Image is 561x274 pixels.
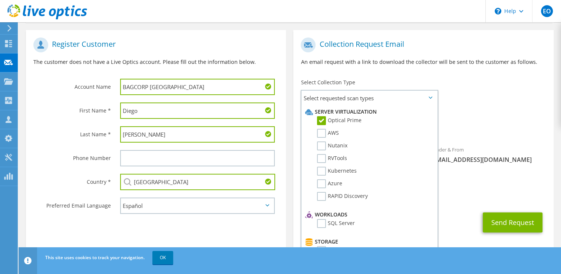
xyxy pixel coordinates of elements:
div: Sender & From [423,142,554,167]
label: Account Name [33,79,111,91]
label: Phone Number [33,150,111,162]
li: Workloads [303,210,433,219]
label: Azure [317,179,342,188]
p: The customer does not have a Live Optics account. Please fill out the information below. [33,58,278,66]
label: RAPID Discovery [317,192,368,201]
span: [EMAIL_ADDRESS][DOMAIN_NAME] [431,156,546,164]
a: OK [152,251,173,264]
label: Preferred Email Language [33,198,111,209]
label: SQL Server [317,219,355,228]
li: Server Virtualization [303,107,433,116]
p: An email request with a link to download the collector will be sent to the customer as follows. [301,58,546,66]
label: AWS [317,129,339,138]
label: Select Collection Type [301,79,355,86]
div: To [293,142,423,176]
label: Last Name * [33,126,111,138]
label: First Name * [33,102,111,114]
label: Kubernetes [317,167,357,176]
h1: Collection Request Email [301,37,542,52]
div: CC & Reply To [293,179,553,205]
label: CLARiiON/VNX [317,246,363,255]
h1: Register Customer [33,37,275,52]
button: Send Request [483,212,542,232]
div: Requested Collections [293,108,553,138]
li: Storage [303,237,433,246]
span: This site uses cookies to track your navigation. [45,254,145,261]
svg: \n [495,8,501,14]
span: EO [541,5,553,17]
label: Optical Prime [317,116,362,125]
span: Select requested scan types [301,91,437,105]
label: Country * [33,174,111,186]
label: Nutanix [317,141,347,150]
label: RVTools [317,154,347,163]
